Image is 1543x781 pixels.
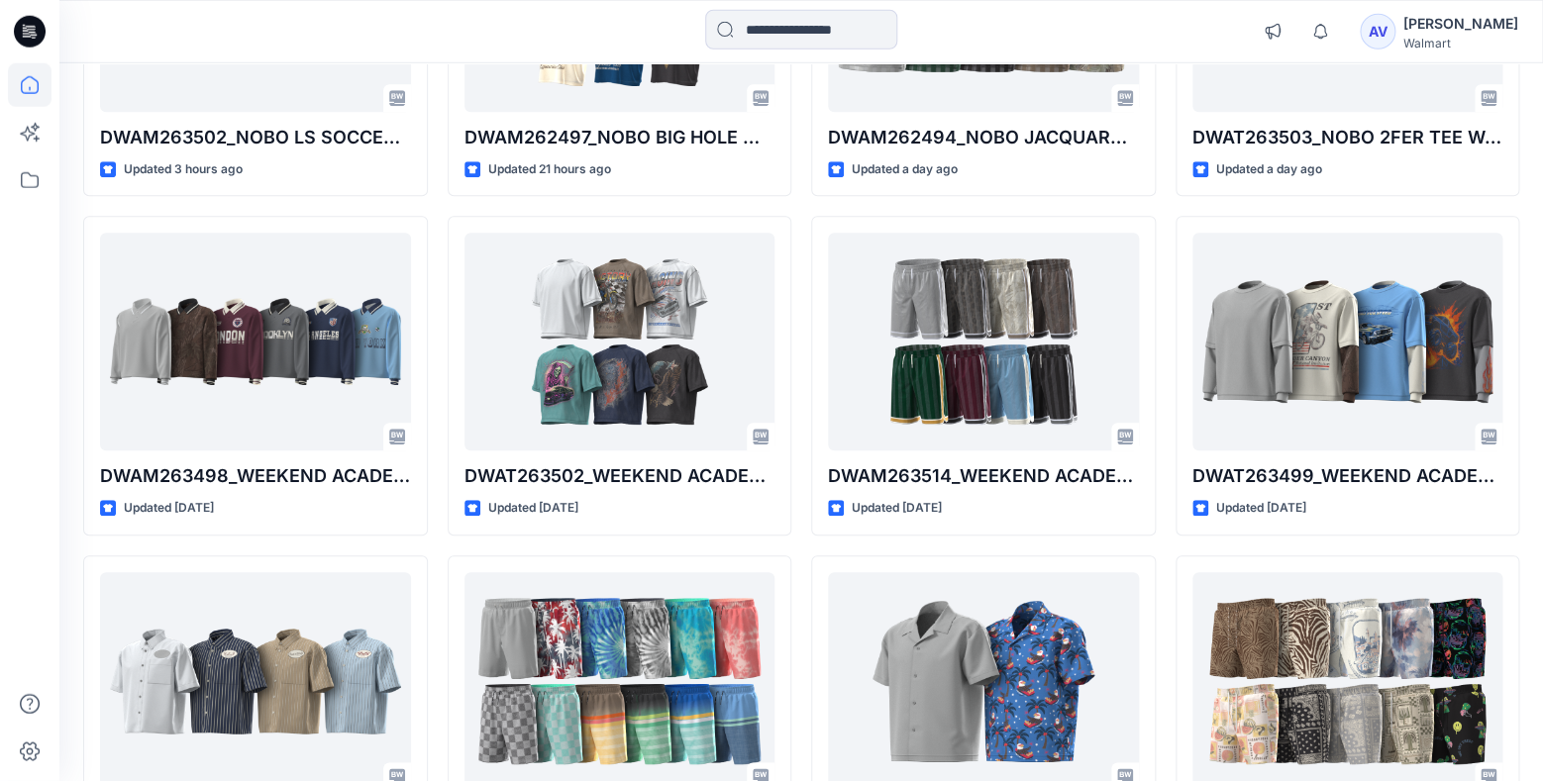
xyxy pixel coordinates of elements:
[124,498,214,519] p: Updated [DATE]
[464,124,775,151] p: DWAM262497_NOBO BIG HOLE MESH TEE W- GRAPHIC
[464,233,775,450] a: DWAT263502_WEEKEND ACADEMY SS BOXY GRAPHIC TEE
[1192,233,1503,450] a: DWAT263499_WEEKEND ACADEMY 2FER TEE
[852,159,958,180] p: Updated a day ago
[100,462,411,490] p: DWAM263498_WEEKEND ACADEMY LS SOCCER JERSEY
[100,233,411,450] a: DWAM263498_WEEKEND ACADEMY LS SOCCER JERSEY
[828,233,1139,450] a: DWAM263514_WEEKEND ACADEMY SCALLOPED JACQUARD MESH SHORT
[1403,36,1518,50] div: Walmart
[488,159,611,180] p: Updated 21 hours ago
[1360,14,1395,49] div: AV
[852,498,942,519] p: Updated [DATE]
[124,159,243,180] p: Updated 3 hours ago
[828,462,1139,490] p: DWAM263514_WEEKEND ACADEMY SCALLOPED JACQUARD MESH SHORT
[1216,498,1306,519] p: Updated [DATE]
[1192,124,1503,151] p: DWAT263503_NOBO 2FER TEE W- GRAPHICS
[464,462,775,490] p: DWAT263502_WEEKEND ACADEMY SS BOXY GRAPHIC TEE
[1216,159,1322,180] p: Updated a day ago
[828,124,1139,151] p: DWAM262494_NOBO JACQUARD MESH BASKETBALL TANK W- RIB
[488,498,578,519] p: Updated [DATE]
[1192,462,1503,490] p: DWAT263499_WEEKEND ACADEMY 2FER TEE
[100,124,411,151] p: DWAM263502_NOBO LS SOCCER JERSEY
[1403,12,1518,36] div: [PERSON_NAME]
